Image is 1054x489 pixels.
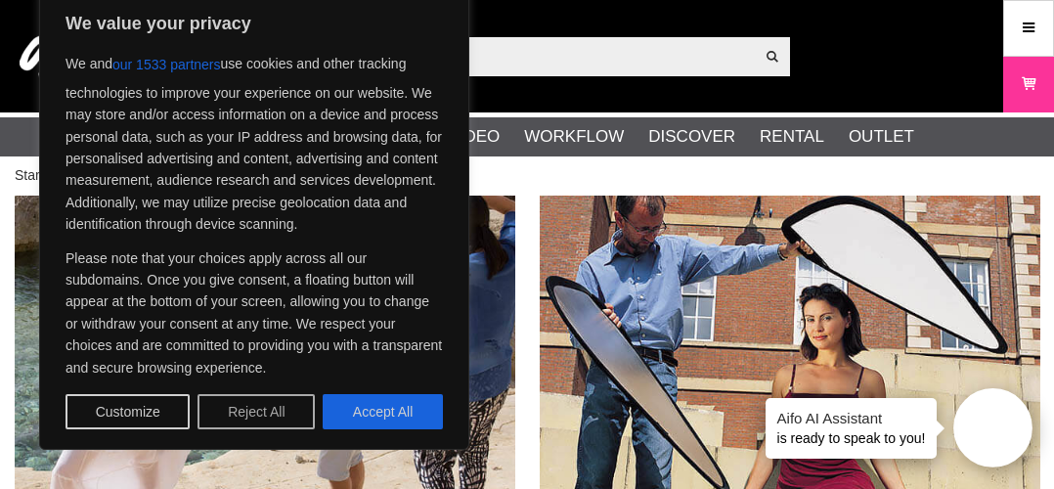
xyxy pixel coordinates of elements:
[760,124,824,150] a: Rental
[350,41,754,70] input: Search products ...
[766,398,938,459] div: is ready to speak to you!
[66,394,190,429] button: Customize
[648,124,735,150] a: Discover
[15,165,44,186] a: Start
[198,394,315,429] button: Reject All
[849,124,914,150] a: Outlet
[777,408,926,428] h4: Aifo AI Assistant
[66,47,443,236] p: We and use cookies and other tracking technologies to improve your experience on our website. We ...
[20,15,137,103] img: logo.png
[112,47,221,82] button: our 1533 partners
[66,12,443,35] p: We value your privacy
[524,124,624,150] a: Workflow
[323,394,443,429] button: Accept All
[66,247,443,378] p: Please note that your choices apply across all our subdomains. Once you give consent, a floating ...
